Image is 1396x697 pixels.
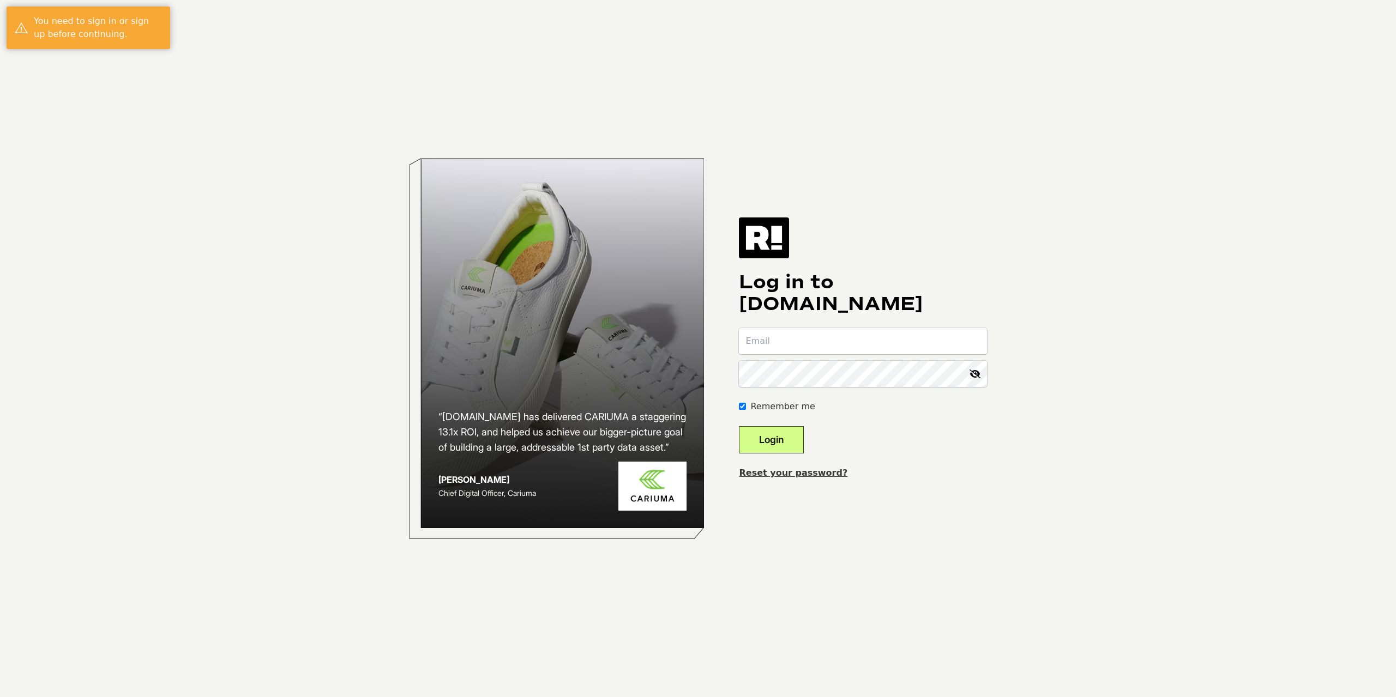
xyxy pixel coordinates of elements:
button: Login [739,426,804,453]
h1: Log in to [DOMAIN_NAME] [739,271,987,315]
div: You need to sign in or sign up before continuing. [34,15,162,41]
label: Remember me [750,400,815,413]
h2: “[DOMAIN_NAME] has delivered CARIUMA a staggering 13.1x ROI, and helped us achieve our bigger-pic... [438,409,687,455]
img: Cariuma [618,462,687,511]
span: Chief Digital Officer, Cariuma [438,488,536,498]
input: Email [739,328,987,354]
a: Reset your password? [739,468,847,478]
strong: [PERSON_NAME] [438,474,509,485]
img: Retention.com [739,217,789,258]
